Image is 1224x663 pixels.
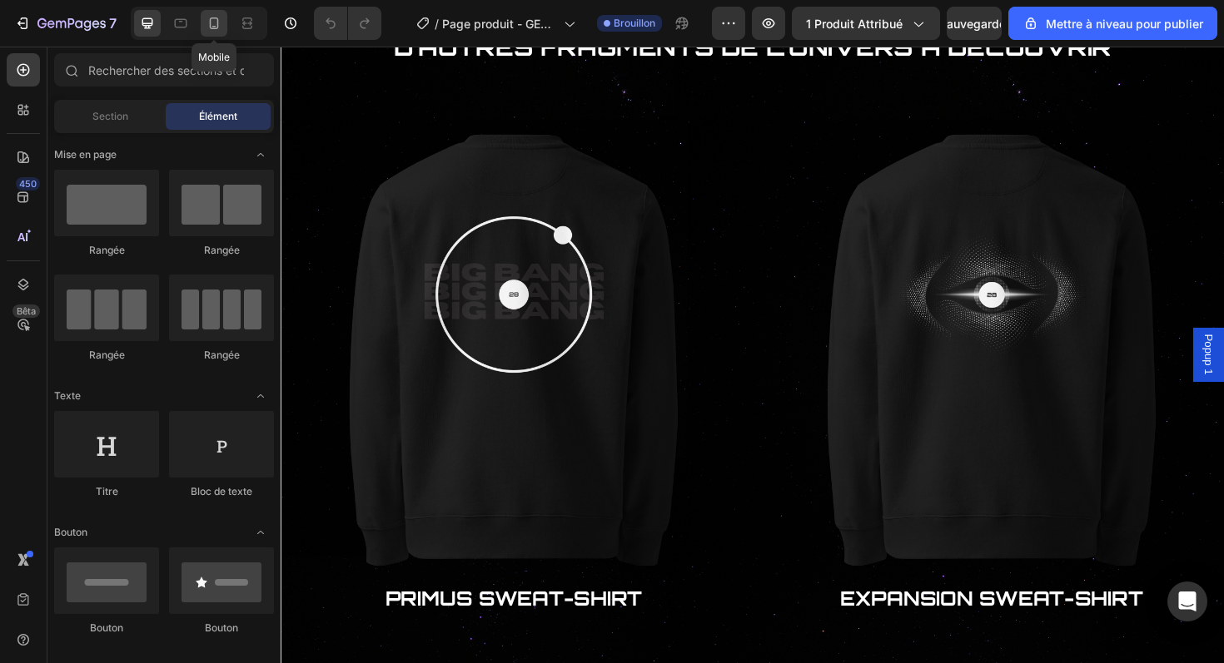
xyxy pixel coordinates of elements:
[947,7,1002,40] button: Sauvegarder
[939,17,1010,31] font: Sauvegarder
[1167,581,1207,621] div: Ouvrir Intercom Messenger
[54,526,87,538] font: Bouton
[1046,17,1203,31] font: Mettre à niveau pour publier
[792,7,940,40] button: 1 produit attribué
[54,53,274,87] input: Rechercher des sections et des éléments
[19,178,37,190] font: 450
[191,485,252,497] font: Bloc de texte
[974,304,991,348] span: Popup 1
[204,349,240,361] font: Rangée
[96,485,118,497] font: Titre
[92,110,128,122] font: Section
[89,349,125,361] font: Rangée
[506,570,999,601] h2: EXPANSION SWEAT-SHIRT
[54,389,81,402] font: Texte
[7,7,124,40] button: 7
[806,17,903,31] font: 1 produit attribué
[205,621,238,634] font: Bouton
[90,621,123,634] font: Bouton
[204,244,240,256] font: Rangée
[614,17,655,29] font: Brouillon
[247,141,274,168] span: Basculer pour ouvrir
[247,383,274,409] span: Basculer pour ouvrir
[109,15,117,32] font: 7
[247,519,274,546] span: Basculer pour ouvrir
[199,110,237,122] font: Élément
[281,47,1224,663] iframe: Zone de conception
[435,17,439,31] font: /
[54,148,117,161] font: Mise en page
[1008,7,1217,40] button: Mettre à niveau pour publier
[506,77,999,570] a: EXPANSION SWEAT-SHIRT
[89,244,125,256] font: Rangée
[314,7,381,40] div: Annuler/Rétablir
[442,17,556,48] font: Page produit - GENESIS
[17,305,36,317] font: Bêta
